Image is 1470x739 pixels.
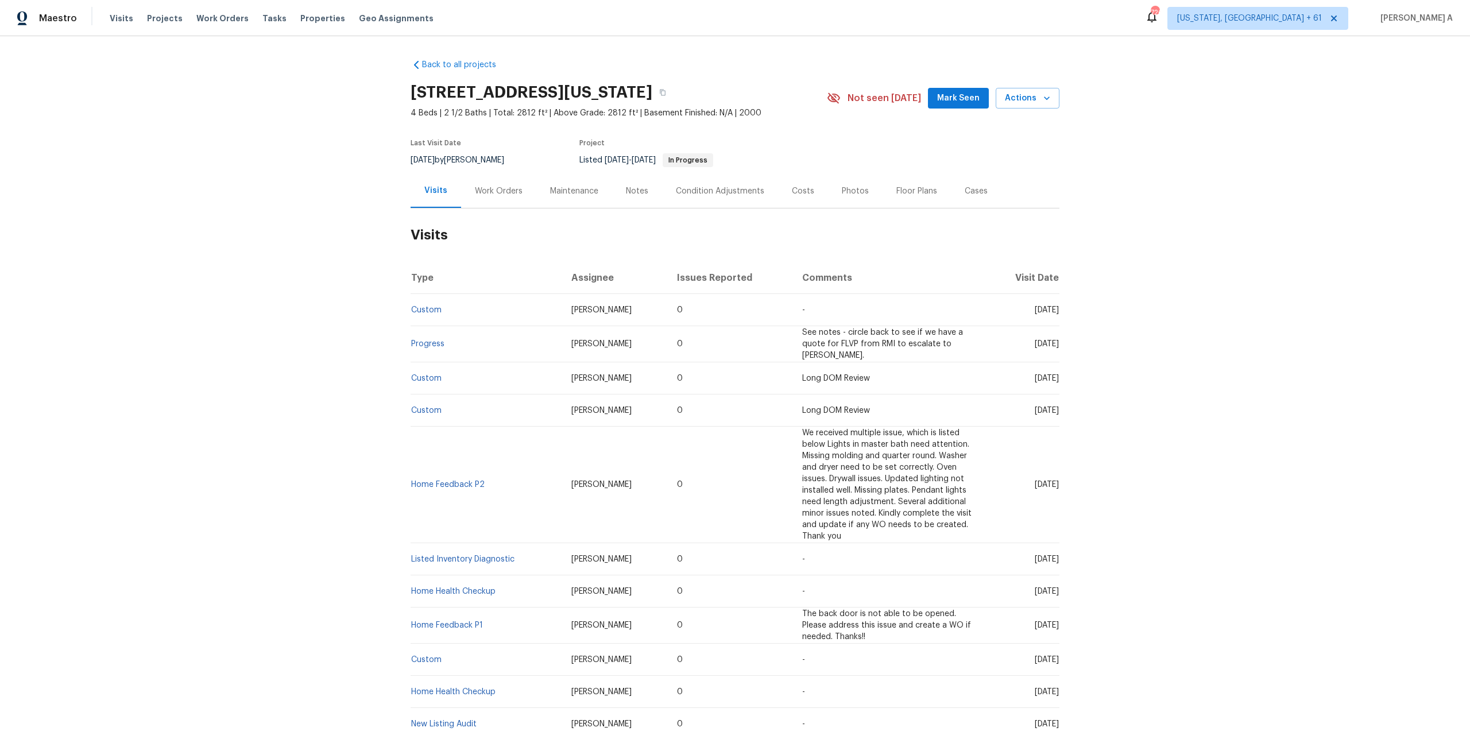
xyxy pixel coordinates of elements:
[664,157,712,164] span: In Progress
[677,340,683,348] span: 0
[1035,688,1059,696] span: [DATE]
[411,688,496,696] a: Home Health Checkup
[677,306,683,314] span: 0
[802,688,805,696] span: -
[411,587,496,595] a: Home Health Checkup
[632,156,656,164] span: [DATE]
[802,720,805,728] span: -
[848,92,921,104] span: Not seen [DATE]
[475,185,523,197] div: Work Orders
[571,340,632,348] span: [PERSON_NAME]
[262,14,287,22] span: Tasks
[802,656,805,664] span: -
[411,208,1059,262] h2: Visits
[1177,13,1322,24] span: [US_STATE], [GEOGRAPHIC_DATA] + 61
[802,555,805,563] span: -
[571,656,632,664] span: [PERSON_NAME]
[792,185,814,197] div: Costs
[793,262,988,294] th: Comments
[562,262,668,294] th: Assignee
[802,429,972,540] span: We received multiple issue, which is listed below Lights in master bath need attention. Missing m...
[677,688,683,696] span: 0
[996,88,1059,109] button: Actions
[411,555,514,563] a: Listed Inventory Diagnostic
[605,156,629,164] span: [DATE]
[1035,587,1059,595] span: [DATE]
[937,91,980,106] span: Mark Seen
[626,185,648,197] div: Notes
[677,555,683,563] span: 0
[1035,407,1059,415] span: [DATE]
[411,87,652,98] h2: [STREET_ADDRESS][US_STATE]
[424,185,447,196] div: Visits
[411,306,442,314] a: Custom
[802,610,971,641] span: The back door is not able to be opened. Please address this issue and create a WO if needed. Than...
[571,555,632,563] span: [PERSON_NAME]
[571,374,632,382] span: [PERSON_NAME]
[988,262,1059,294] th: Visit Date
[147,13,183,24] span: Projects
[605,156,656,164] span: -
[571,407,632,415] span: [PERSON_NAME]
[571,481,632,489] span: [PERSON_NAME]
[411,153,518,167] div: by [PERSON_NAME]
[1005,91,1050,106] span: Actions
[652,82,673,103] button: Copy Address
[571,621,632,629] span: [PERSON_NAME]
[411,481,485,489] a: Home Feedback P2
[802,306,805,314] span: -
[196,13,249,24] span: Work Orders
[802,374,870,382] span: Long DOM Review
[1035,656,1059,664] span: [DATE]
[411,720,477,728] a: New Listing Audit
[928,88,989,109] button: Mark Seen
[1151,7,1159,18] div: 726
[1376,13,1453,24] span: [PERSON_NAME] A
[411,621,483,629] a: Home Feedback P1
[571,688,632,696] span: [PERSON_NAME]
[411,656,442,664] a: Custom
[110,13,133,24] span: Visits
[896,185,937,197] div: Floor Plans
[411,156,435,164] span: [DATE]
[677,720,683,728] span: 0
[579,140,605,146] span: Project
[411,140,461,146] span: Last Visit Date
[1035,481,1059,489] span: [DATE]
[668,262,794,294] th: Issues Reported
[1035,720,1059,728] span: [DATE]
[802,328,963,359] span: See notes - circle back to see if we have a quote for FLVP from RMI to escalate to [PERSON_NAME].
[965,185,988,197] div: Cases
[579,156,713,164] span: Listed
[571,720,632,728] span: [PERSON_NAME]
[359,13,434,24] span: Geo Assignments
[571,587,632,595] span: [PERSON_NAME]
[1035,374,1059,382] span: [DATE]
[677,621,683,629] span: 0
[842,185,869,197] div: Photos
[802,407,870,415] span: Long DOM Review
[677,656,683,664] span: 0
[1035,340,1059,348] span: [DATE]
[300,13,345,24] span: Properties
[1035,555,1059,563] span: [DATE]
[550,185,598,197] div: Maintenance
[677,407,683,415] span: 0
[411,407,442,415] a: Custom
[411,107,827,119] span: 4 Beds | 2 1/2 Baths | Total: 2812 ft² | Above Grade: 2812 ft² | Basement Finished: N/A | 2000
[411,374,442,382] a: Custom
[1035,621,1059,629] span: [DATE]
[1035,306,1059,314] span: [DATE]
[571,306,632,314] span: [PERSON_NAME]
[676,185,764,197] div: Condition Adjustments
[411,340,444,348] a: Progress
[677,587,683,595] span: 0
[411,262,562,294] th: Type
[802,587,805,595] span: -
[677,374,683,382] span: 0
[677,481,683,489] span: 0
[39,13,77,24] span: Maestro
[411,59,521,71] a: Back to all projects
